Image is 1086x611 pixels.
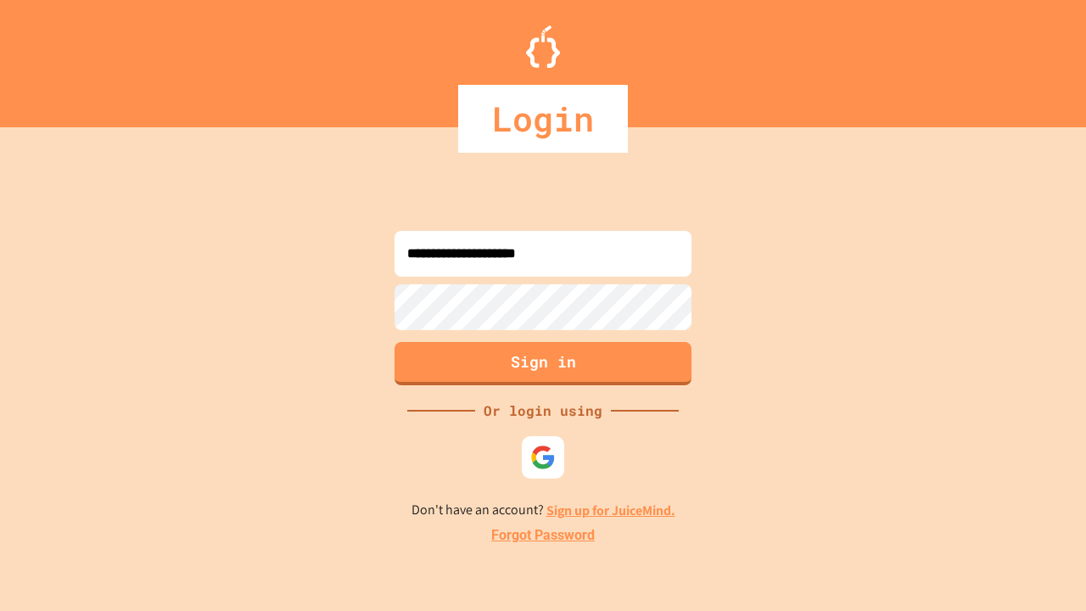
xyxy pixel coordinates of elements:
img: Logo.svg [526,25,560,68]
div: Login [458,85,628,153]
img: google-icon.svg [530,445,556,470]
a: Sign up for JuiceMind. [546,502,675,519]
button: Sign in [395,342,691,385]
a: Forgot Password [491,525,595,546]
div: Or login using [475,401,611,421]
p: Don't have an account? [411,500,675,521]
